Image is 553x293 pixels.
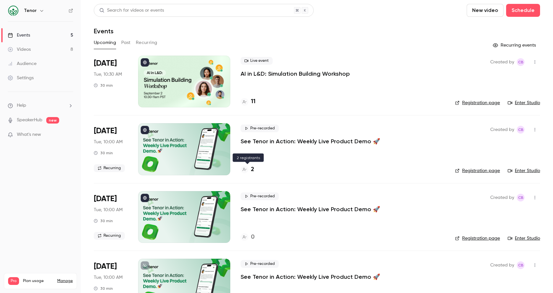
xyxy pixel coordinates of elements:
[490,40,540,50] button: Recurring events
[94,139,123,145] span: Tue, 10:00 AM
[65,132,73,138] iframe: Noticeable Trigger
[490,261,514,269] span: Created by
[57,278,73,284] a: Manage
[99,7,164,14] div: Search for videos or events
[94,126,117,136] span: [DATE]
[251,97,255,106] h4: 11
[94,232,125,240] span: Recurring
[518,261,524,269] span: CB
[23,278,53,284] span: Plan usage
[8,5,18,16] img: Tenor
[241,205,380,213] a: See Tenor in Action: Weekly Live Product Demo 🚀
[94,38,116,48] button: Upcoming
[518,58,524,66] span: CB
[8,32,30,38] div: Events
[508,100,540,106] a: Enter Studio
[517,194,525,201] span: Chloe Beard
[518,126,524,134] span: CB
[490,58,514,66] span: Created by
[490,126,514,134] span: Created by
[490,194,514,201] span: Created by
[24,7,37,14] h6: Tenor
[94,27,114,35] h1: Events
[94,207,123,213] span: Tue, 10:00 AM
[241,192,279,200] span: Pre-recorded
[517,58,525,66] span: Chloe Beard
[17,117,42,124] a: SpeakerHub
[517,126,525,134] span: Chloe Beard
[94,123,128,175] div: Sep 9 Tue, 10:00 AM (America/Los Angeles)
[94,164,125,172] span: Recurring
[455,235,500,242] a: Registration page
[241,233,255,242] a: 0
[8,102,73,109] li: help-dropdown-opener
[8,277,19,285] span: Pro
[8,60,37,67] div: Audience
[94,58,117,69] span: [DATE]
[121,38,131,48] button: Past
[241,273,380,281] a: See Tenor in Action: Weekly Live Product Demo 🚀
[136,38,157,48] button: Recurring
[8,46,31,53] div: Videos
[517,261,525,269] span: Chloe Beard
[241,125,279,132] span: Pre-recorded
[94,194,117,204] span: [DATE]
[94,56,128,107] div: Sep 2 Tue, 10:30 AM (America/Los Angeles)
[94,150,113,156] div: 30 min
[94,274,123,281] span: Tue, 10:00 AM
[94,83,113,88] div: 30 min
[241,70,350,78] a: AI in L&D: Simulation Building Workshop
[94,191,128,243] div: Sep 16 Tue, 10:00 AM (America/Los Angeles)
[94,218,113,223] div: 30 min
[251,233,255,242] h4: 0
[94,71,122,78] span: Tue, 10:30 AM
[467,4,504,17] button: New video
[241,57,273,65] span: Live event
[17,131,41,138] span: What's new
[94,261,117,272] span: [DATE]
[455,100,500,106] a: Registration page
[518,194,524,201] span: CB
[251,165,254,174] h4: 2
[506,4,540,17] button: Schedule
[46,117,59,124] span: new
[508,168,540,174] a: Enter Studio
[241,97,255,106] a: 11
[455,168,500,174] a: Registration page
[241,137,380,145] a: See Tenor in Action: Weekly Live Product Demo 🚀
[241,260,279,268] span: Pre-recorded
[508,235,540,242] a: Enter Studio
[94,286,113,291] div: 30 min
[17,102,26,109] span: Help
[241,165,254,174] a: 2
[8,75,34,81] div: Settings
